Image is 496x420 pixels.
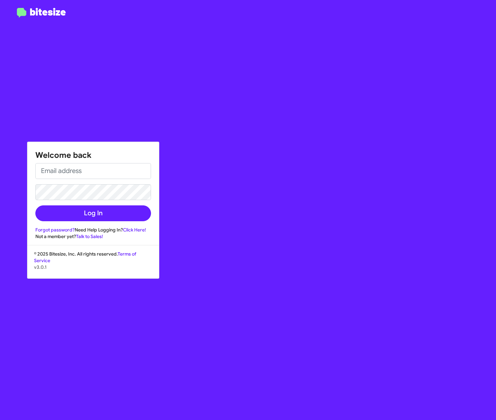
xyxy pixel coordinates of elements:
div: © 2025 Bitesize, Inc. All rights reserved. [27,251,159,278]
a: Terms of Service [34,251,136,263]
a: Talk to Sales! [76,233,103,239]
div: Not a member yet? [35,233,151,240]
a: Forgot password? [35,227,75,233]
button: Log In [35,205,151,221]
div: Need Help Logging In? [35,227,151,233]
h1: Welcome back [35,150,151,160]
a: Click Here! [123,227,146,233]
input: Email address [35,163,151,179]
p: v3.0.1 [34,264,152,270]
